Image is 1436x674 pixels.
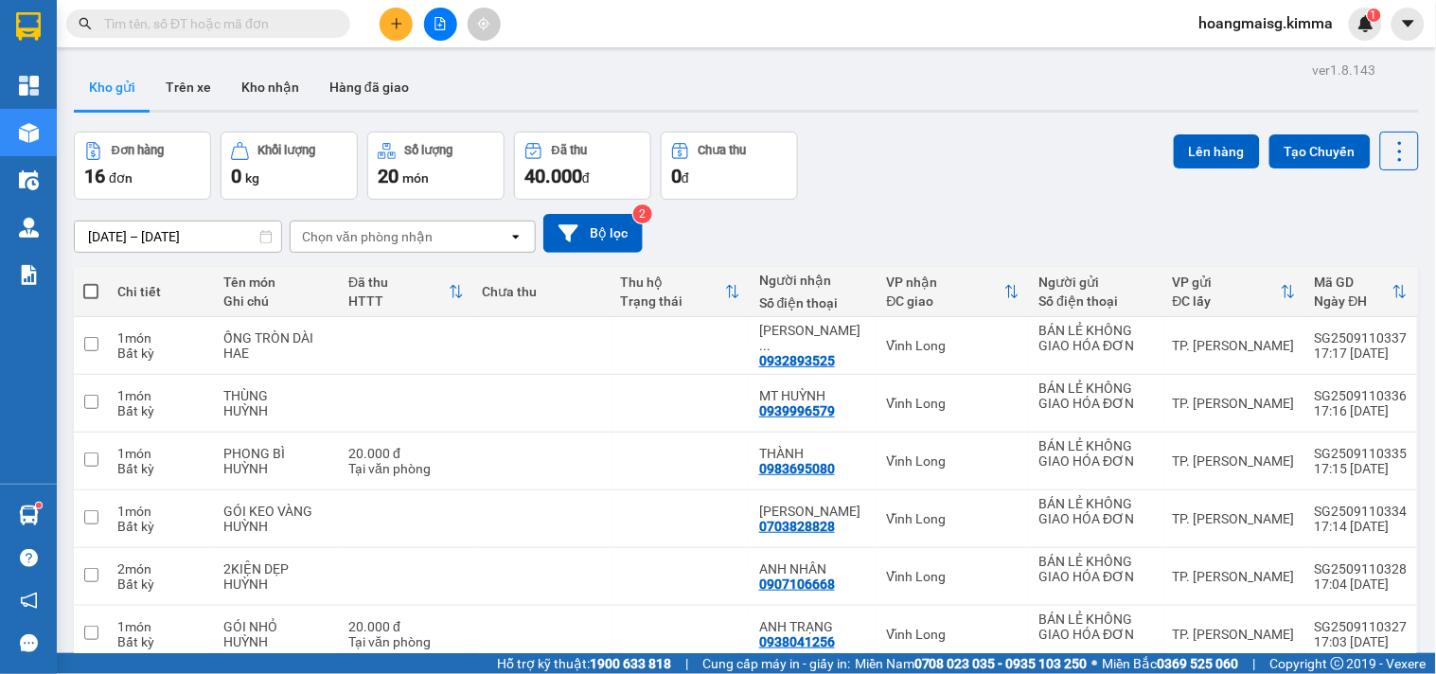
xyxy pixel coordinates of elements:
[223,504,329,519] div: GÓI KEO VÀNG
[302,227,433,246] div: Chọn văn phòng nhận
[582,170,590,186] span: đ
[1174,134,1260,168] button: Lên hàng
[151,64,226,110] button: Trên xe
[590,656,671,671] strong: 1900 633 818
[1315,561,1408,576] div: SG2509110328
[19,505,39,525] img: warehouse-icon
[759,619,868,634] div: ANH TRẠNG
[348,634,463,649] div: Tại văn phòng
[19,76,39,96] img: dashboard-icon
[1392,8,1425,41] button: caret-down
[178,118,247,138] span: Chưa thu
[223,293,329,309] div: Ghi chú
[759,446,868,461] div: THÀNH
[74,64,151,110] button: Kho gửi
[348,461,463,476] div: Tại văn phòng
[1038,496,1153,526] div: BÁN LẺ KHÔNG GIAO HÓA ĐƠN
[1158,656,1239,671] strong: 0369 525 060
[245,170,259,186] span: kg
[1173,293,1281,309] div: ĐC lấy
[16,16,168,62] div: TP. [PERSON_NAME]
[1103,653,1239,674] span: Miền Bắc
[402,170,429,186] span: món
[117,446,204,461] div: 1 món
[1038,381,1153,411] div: BÁN LẺ KHÔNG GIAO HÓA ĐƠN
[367,132,505,200] button: Số lượng20món
[20,592,38,610] span: notification
[887,293,1005,309] div: ĐC giao
[1038,323,1153,353] div: BÁN LẺ KHÔNG GIAO HÓA ĐƠN
[887,569,1020,584] div: Vĩnh Long
[468,8,501,41] button: aim
[759,273,868,288] div: Người nhận
[405,144,453,157] div: Số lượng
[1315,461,1408,476] div: 17:15 [DATE]
[348,275,448,290] div: Đã thu
[1315,275,1392,290] div: Mã GD
[633,204,652,223] sup: 2
[759,353,835,368] div: 0932893525
[1173,569,1296,584] div: TP. [PERSON_NAME]
[1038,612,1153,642] div: BÁN LẺ KHÔNG GIAO HÓA ĐƠN
[514,132,651,200] button: Đã thu40.000đ
[759,519,835,534] div: 0703828828
[759,561,868,576] div: ANH NHÂN
[621,275,725,290] div: Thu hộ
[1331,657,1344,670] span: copyright
[390,17,403,30] span: plus
[1315,576,1408,592] div: 17:04 [DATE]
[348,446,463,461] div: 20.000 đ
[223,403,329,418] div: HUỲNH
[16,12,41,41] img: logo-vxr
[223,388,329,403] div: THÙNG
[759,504,868,519] div: ANH CƯỜNG
[181,39,332,62] div: [PERSON_NAME]
[1038,438,1153,469] div: BÁN LẺ KHÔNG GIAO HÓA ĐƠN
[117,346,204,361] div: Bất kỳ
[1315,346,1408,361] div: 17:17 [DATE]
[378,165,399,187] span: 20
[223,330,329,346] div: ỐNG TRÒN DÀI
[1315,519,1408,534] div: 17:14 [DATE]
[1163,267,1305,317] th: Toggle SortBy
[223,519,329,534] div: HUỲNH
[1173,627,1296,642] div: TP. [PERSON_NAME]
[1038,554,1153,584] div: BÁN LẺ KHÔNG GIAO HÓA ĐƠN
[117,619,204,634] div: 1 món
[887,275,1005,290] div: VP nhận
[661,132,798,200] button: Chưa thu0đ
[543,214,643,253] button: Bộ lọc
[112,144,164,157] div: Đơn hàng
[16,18,45,38] span: Gửi:
[117,504,204,519] div: 1 món
[702,653,850,674] span: Cung cấp máy in - giấy in:
[117,519,204,534] div: Bất kỳ
[1092,660,1098,667] span: ⚪️
[424,8,457,41] button: file-add
[887,627,1020,642] div: Vĩnh Long
[20,549,38,567] span: question-circle
[20,634,38,652] span: message
[1253,653,1256,674] span: |
[1371,9,1377,22] span: 1
[223,446,329,461] div: PHONG BÌ
[759,403,835,418] div: 0939996579
[339,267,472,317] th: Toggle SortBy
[914,656,1088,671] strong: 0708 023 035 - 0935 103 250
[612,267,750,317] th: Toggle SortBy
[887,511,1020,526] div: Vĩnh Long
[1173,338,1296,353] div: TP. [PERSON_NAME]
[887,396,1020,411] div: Vĩnh Long
[181,18,226,38] span: Nhận:
[759,323,868,353] div: QUANG KIẾN TƯỜNG
[759,338,771,353] span: ...
[223,619,329,634] div: GÓI NHỎ
[759,295,868,310] div: Số điện thoại
[759,634,835,649] div: 0938041256
[759,576,835,592] div: 0907106668
[1400,15,1417,32] span: caret-down
[1305,267,1417,317] th: Toggle SortBy
[1313,60,1376,80] div: ver 1.8.143
[483,284,602,299] div: Chưa thu
[19,123,39,143] img: warehouse-icon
